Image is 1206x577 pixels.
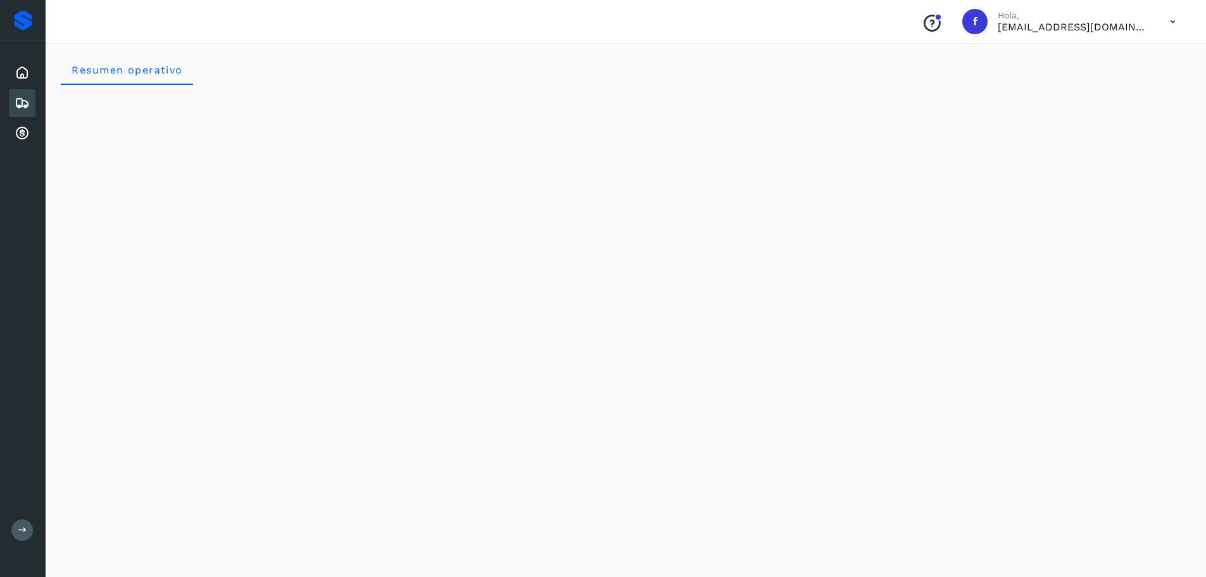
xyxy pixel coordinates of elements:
span: Resumen operativo [71,64,183,76]
div: Cuentas por cobrar [9,120,35,148]
p: facturacion@salgofreight.com [998,21,1150,33]
p: Hola, [998,10,1150,21]
div: Embarques [9,89,35,117]
div: Inicio [9,59,35,87]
